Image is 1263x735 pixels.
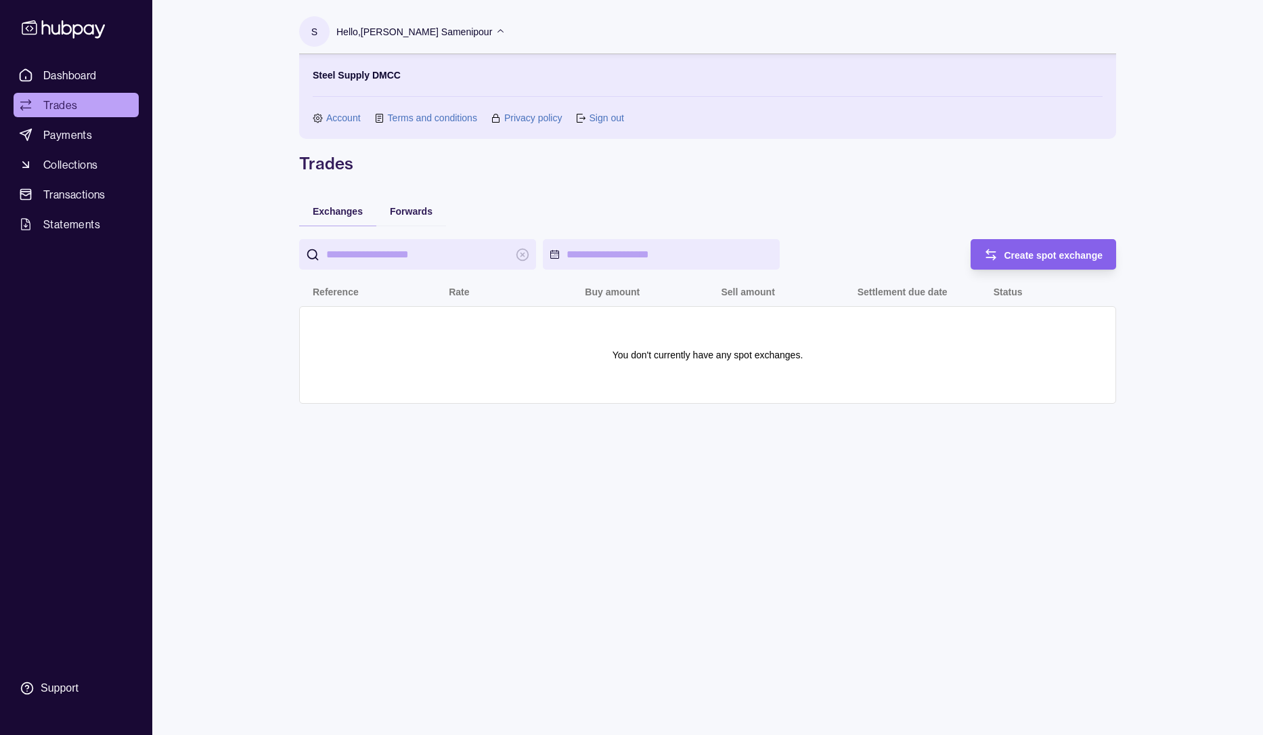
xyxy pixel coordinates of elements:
[313,68,401,83] p: Steel Supply DMCC
[14,63,139,87] a: Dashboard
[589,110,623,125] a: Sign out
[14,212,139,236] a: Statements
[1004,250,1103,261] span: Create spot exchange
[326,239,509,270] input: search
[311,24,317,39] p: S
[613,348,803,362] p: You don't currently have any spot exchanges.
[14,93,139,117] a: Trades
[313,206,363,217] span: Exchanges
[313,287,359,297] p: Reference
[43,97,77,113] span: Trades
[14,152,139,177] a: Collections
[994,287,1023,297] p: Status
[390,206,433,217] span: Forwards
[43,156,97,173] span: Collections
[585,287,640,297] p: Buy amount
[971,239,1117,270] button: Create spot exchange
[858,287,948,297] p: Settlement due date
[449,287,469,297] p: Rate
[41,681,79,696] div: Support
[43,186,106,203] span: Transactions
[43,67,97,83] span: Dashboard
[43,127,92,143] span: Payments
[43,216,100,232] span: Statements
[336,24,492,39] p: Hello, [PERSON_NAME] Samenipour
[388,110,477,125] a: Terms and conditions
[504,110,562,125] a: Privacy policy
[721,287,774,297] p: Sell amount
[326,110,361,125] a: Account
[14,123,139,147] a: Payments
[14,182,139,207] a: Transactions
[299,152,1116,174] h1: Trades
[14,674,139,702] a: Support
